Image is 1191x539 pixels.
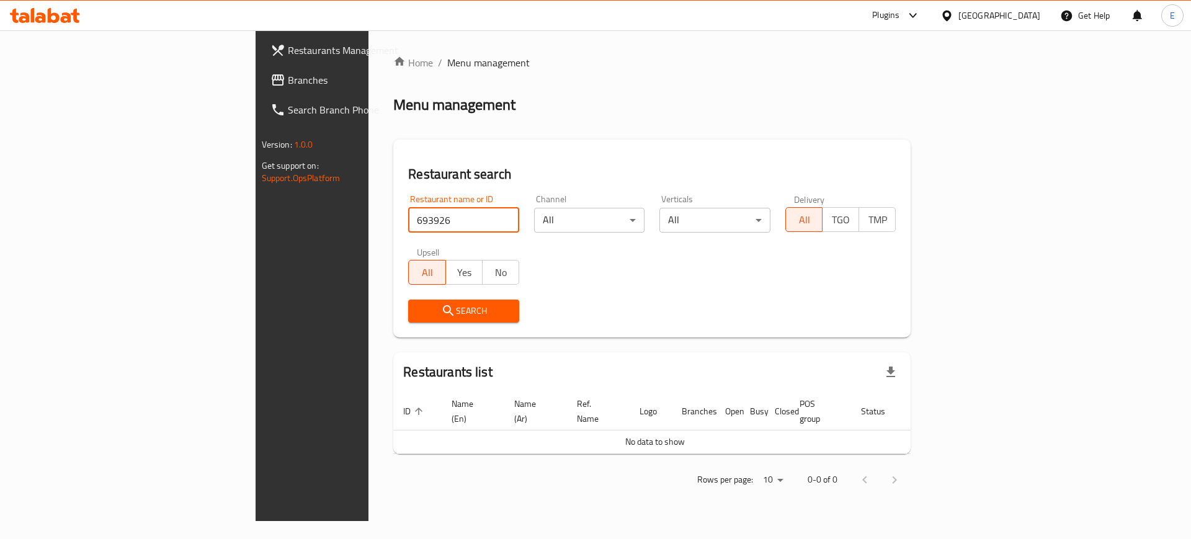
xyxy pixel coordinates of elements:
th: Busy [740,393,765,430]
span: Restaurants Management [288,43,445,58]
p: 0-0 of 0 [808,472,837,488]
span: POS group [800,396,836,426]
span: Branches [288,73,445,87]
h2: Restaurants list [403,363,492,381]
span: Name (Ar) [514,396,552,426]
h2: Restaurant search [408,165,896,184]
input: Search for restaurant name or ID.. [408,208,519,233]
th: Branches [672,393,715,430]
span: All [414,264,440,282]
div: All [534,208,645,233]
h2: Menu management [393,95,515,115]
span: Ref. Name [577,396,615,426]
div: All [659,208,770,233]
span: Search [418,303,509,319]
span: All [791,211,818,229]
span: TMP [864,211,891,229]
label: Delivery [794,195,825,203]
button: Yes [445,260,483,285]
button: TGO [822,207,859,232]
a: Support.OpsPlatform [262,170,341,186]
button: TMP [859,207,896,232]
div: Export file [876,357,906,387]
table: enhanced table [393,393,959,454]
button: No [482,260,519,285]
button: All [408,260,445,285]
p: Rows per page: [697,472,753,488]
nav: breadcrumb [393,55,911,70]
span: Get support on: [262,158,319,174]
span: Yes [451,264,478,282]
button: All [785,207,823,232]
span: E [1170,9,1175,22]
th: Logo [630,393,672,430]
span: No data to show [625,434,685,450]
a: Restaurants Management [261,35,455,65]
div: Plugins [872,8,899,23]
span: Version: [262,136,292,153]
button: Search [408,300,519,323]
span: Search Branch Phone [288,102,445,117]
span: Status [861,404,901,419]
span: No [488,264,514,282]
a: Branches [261,65,455,95]
span: Name (En) [452,396,489,426]
label: Upsell [417,247,440,256]
div: Rows per page: [758,471,788,489]
span: TGO [827,211,854,229]
a: Search Branch Phone [261,95,455,125]
span: 1.0.0 [294,136,313,153]
th: Open [715,393,740,430]
span: Menu management [447,55,530,70]
span: ID [403,404,427,419]
th: Closed [765,393,790,430]
div: [GEOGRAPHIC_DATA] [958,9,1040,22]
